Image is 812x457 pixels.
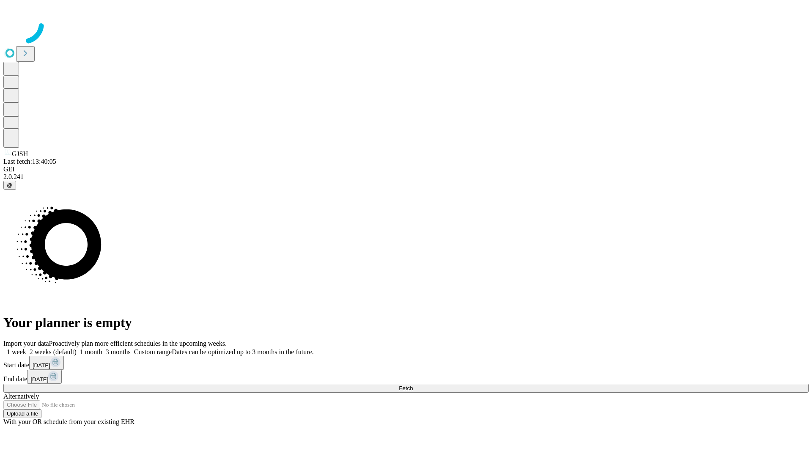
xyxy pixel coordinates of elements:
[106,348,131,355] span: 3 months
[30,348,77,355] span: 2 weeks (default)
[172,348,313,355] span: Dates can be optimized up to 3 months in the future.
[3,418,134,425] span: With your OR schedule from your existing EHR
[7,348,26,355] span: 1 week
[33,362,50,369] span: [DATE]
[3,165,809,173] div: GEI
[3,173,809,181] div: 2.0.241
[80,348,102,355] span: 1 month
[3,370,809,384] div: End date
[12,150,28,157] span: GJSH
[29,356,64,370] button: [DATE]
[3,393,39,400] span: Alternatively
[49,340,227,347] span: Proactively plan more efficient schedules in the upcoming weeks.
[3,356,809,370] div: Start date
[3,384,809,393] button: Fetch
[3,340,49,347] span: Import your data
[3,158,56,165] span: Last fetch: 13:40:05
[3,315,809,330] h1: Your planner is empty
[399,385,413,391] span: Fetch
[7,182,13,188] span: @
[3,181,16,190] button: @
[27,370,62,384] button: [DATE]
[134,348,172,355] span: Custom range
[30,376,48,383] span: [DATE]
[3,409,41,418] button: Upload a file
